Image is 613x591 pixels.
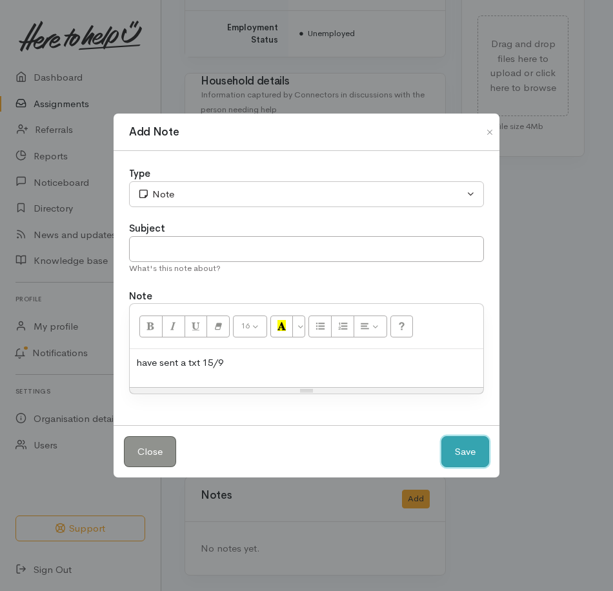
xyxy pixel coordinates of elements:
[308,316,332,337] button: Unordered list (CTRL+SHIFT+NUM7)
[479,125,500,140] button: Close
[130,388,483,394] div: Resize
[129,124,179,141] h1: Add Note
[139,316,163,337] button: Bold (CTRL+B)
[129,289,152,304] label: Note
[331,316,354,337] button: Ordered list (CTRL+SHIFT+NUM8)
[136,356,477,370] p: have sent a txt 15/9
[241,320,250,331] span: 16
[185,316,208,337] button: Underline (CTRL+U)
[129,181,484,208] button: Note
[441,436,489,468] button: Save
[292,316,305,337] button: More Color
[129,166,150,181] label: Type
[129,221,165,236] label: Subject
[390,316,414,337] button: Help
[162,316,185,337] button: Italic (CTRL+I)
[270,316,294,337] button: Recent Color
[233,316,267,337] button: Font Size
[354,316,387,337] button: Paragraph
[206,316,230,337] button: Remove Font Style (CTRL+\)
[129,262,484,275] div: What's this note about?
[124,436,176,468] button: Close
[137,187,464,202] div: Note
